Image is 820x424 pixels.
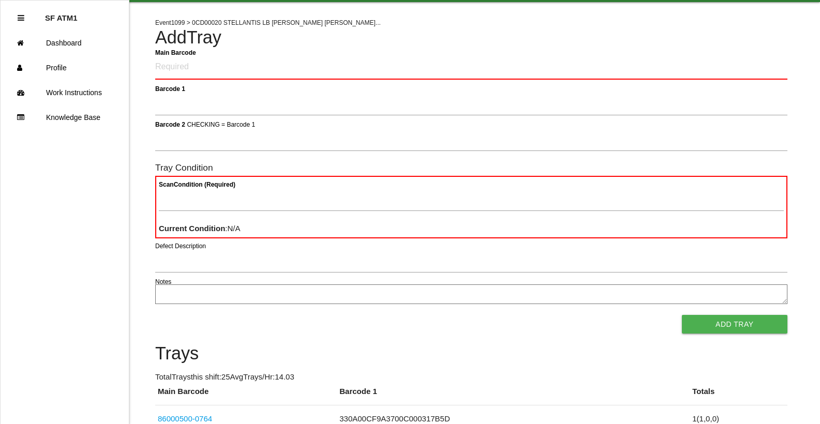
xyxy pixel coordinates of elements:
a: Profile [1,55,129,80]
a: Dashboard [1,31,129,55]
span: CHECKING = Barcode 1 [187,120,255,128]
h6: Tray Condition [155,163,787,173]
a: Knowledge Base [1,105,129,130]
input: Required [155,55,787,80]
th: Main Barcode [155,386,337,405]
span: Event 1099 > 0CD00020 STELLANTIS LB [PERSON_NAME] [PERSON_NAME]... [155,19,381,26]
b: Barcode 1 [155,85,185,92]
a: 86000500-0764 [158,414,212,423]
label: Defect Description [155,241,206,251]
div: Close [18,6,24,31]
span: : N/A [159,224,241,233]
p: SF ATM1 [45,6,78,22]
a: Work Instructions [1,80,129,105]
th: Barcode 1 [337,386,690,405]
p: Total Trays this shift: 25 Avg Trays /Hr: 14.03 [155,371,787,383]
h4: Add Tray [155,28,787,48]
h4: Trays [155,344,787,364]
b: Current Condition [159,224,225,233]
b: Main Barcode [155,49,196,56]
b: Scan Condition (Required) [159,181,235,188]
b: Barcode 2 [155,120,185,128]
button: Add Tray [682,315,787,334]
label: Notes [155,277,171,286]
th: Totals [690,386,787,405]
